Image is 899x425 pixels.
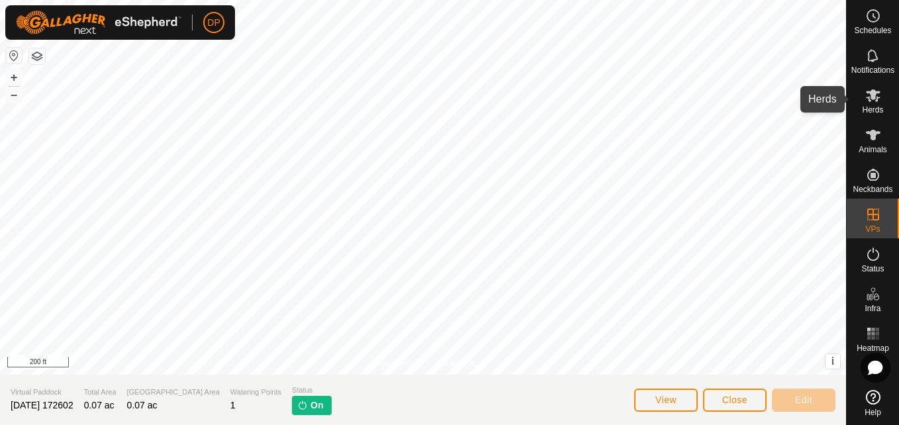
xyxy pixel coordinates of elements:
span: Virtual Paddock [11,387,73,398]
span: [GEOGRAPHIC_DATA] Area [127,387,220,398]
span: Close [722,395,747,405]
button: – [6,87,22,103]
span: 0.07 ac [84,400,115,410]
button: Map Layers [29,48,45,64]
span: Status [861,265,884,273]
span: Edit [795,395,812,405]
span: 0.07 ac [127,400,158,410]
a: Help [847,385,899,422]
span: Total Area [84,387,117,398]
span: Watering Points [230,387,281,398]
span: Animals [859,146,887,154]
button: Reset Map [6,48,22,64]
img: Gallagher Logo [16,11,181,34]
span: Infra [865,305,880,312]
img: turn-on [297,400,308,410]
a: Contact Us [436,357,475,369]
span: Schedules [854,26,891,34]
a: Privacy Policy [371,357,420,369]
span: Neckbands [853,185,892,193]
span: VPs [865,225,880,233]
span: Herds [862,106,883,114]
button: + [6,70,22,85]
span: 1 [230,400,236,410]
button: View [634,389,698,412]
button: Close [703,389,767,412]
span: View [655,395,677,405]
span: i [831,355,834,367]
span: Help [865,408,881,416]
span: On [310,399,323,412]
button: Edit [772,389,835,412]
span: DP [207,16,220,30]
span: Notifications [851,66,894,74]
span: Heatmap [857,344,889,352]
button: i [826,354,840,369]
span: [DATE] 172602 [11,400,73,410]
span: Status [292,385,331,396]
